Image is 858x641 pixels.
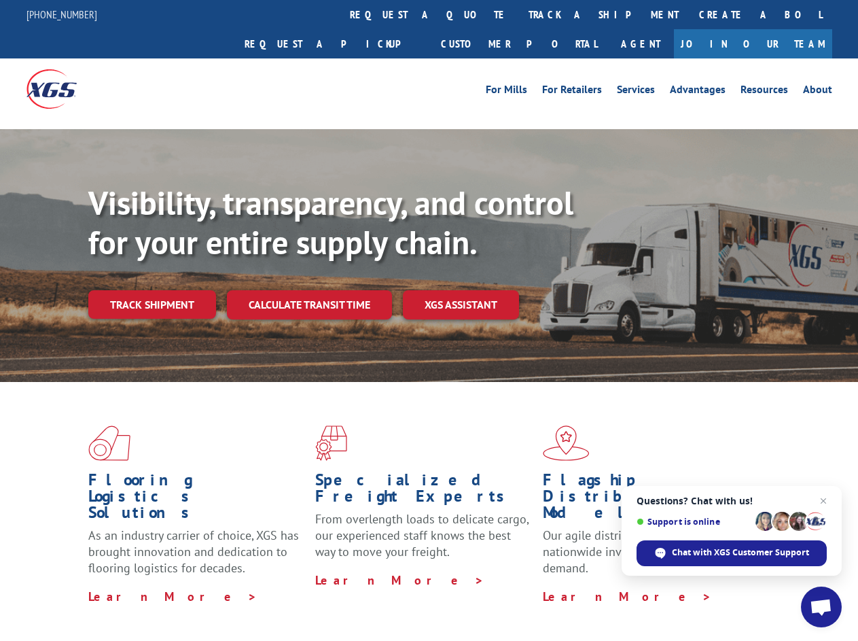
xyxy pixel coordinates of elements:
span: As an industry carrier of choice, XGS has brought innovation and dedication to flooring logistics... [88,527,299,576]
img: xgs-icon-focused-on-flooring-red [315,426,347,461]
span: Our agile distribution network gives you nationwide inventory management on demand. [543,527,755,576]
h1: Flooring Logistics Solutions [88,472,305,527]
span: Close chat [815,493,832,509]
span: Support is online [637,517,751,527]
img: xgs-icon-flagship-distribution-model-red [543,426,590,461]
a: For Retailers [542,84,602,99]
a: Resources [740,84,788,99]
b: Visibility, transparency, and control for your entire supply chain. [88,181,573,263]
div: Chat with XGS Customer Support [637,540,827,566]
div: Open chat [801,587,842,627]
span: Chat with XGS Customer Support [672,547,809,559]
span: Questions? Chat with us! [637,496,827,506]
a: For Mills [486,84,527,99]
a: Services [617,84,655,99]
a: Request a pickup [234,29,431,58]
a: Advantages [670,84,726,99]
a: Calculate transit time [227,290,392,319]
p: From overlength loads to delicate cargo, our experienced staff knows the best way to move your fr... [315,511,532,572]
img: xgs-icon-total-supply-chain-intelligence-red [88,426,130,461]
a: Learn More > [543,589,712,604]
a: [PHONE_NUMBER] [26,7,97,21]
a: Learn More > [315,572,484,588]
a: Track shipment [88,290,216,319]
h1: Flagship Distribution Model [543,472,759,527]
a: Join Our Team [674,29,832,58]
a: Learn More > [88,589,257,604]
h1: Specialized Freight Experts [315,472,532,511]
a: Customer Portal [431,29,607,58]
a: About [803,84,832,99]
a: Agent [607,29,674,58]
a: XGS ASSISTANT [403,290,519,319]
